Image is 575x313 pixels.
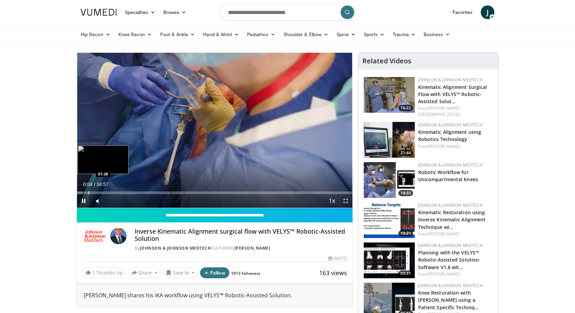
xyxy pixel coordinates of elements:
[279,28,332,41] a: Shoulder & Elbow
[77,284,352,306] div: [PERSON_NAME] shares his iKA workflow using VELYS™ Robotic-Assisted Solution.
[364,242,415,278] img: 03645a01-2c96-4821-a897-65d5b8c84622.150x105_q85_crop-smart_upscale.jpg
[389,28,420,41] a: Trauma
[364,77,415,113] a: 16:22
[418,105,493,118] div: Feat.
[364,122,415,158] a: 21:44
[418,242,483,248] a: Johnson & Johnson MedTech
[121,5,159,19] a: Specialties
[77,194,91,208] button: Pause
[110,228,127,244] img: Avatar
[140,245,211,251] a: Johnson & Johnson MedTech
[135,228,347,242] h4: Inverse Kinematic Alignment surgical flow with VELYS™ Robotic-Assisted Solution
[156,28,199,41] a: Foot & Ankle
[418,202,483,208] a: Johnson & Johnson MedTech
[427,143,460,149] a: [PERSON_NAME]
[427,231,460,237] a: [PERSON_NAME]
[77,53,352,208] video-js: Video Player
[77,191,352,194] div: Progress Bar
[418,169,478,183] a: Robotic Workflow for Unicompartmental Knees
[398,190,413,196] span: 14:33
[418,162,483,168] a: Johnson & Johnson MedTech
[231,270,260,276] a: 1913 followers
[418,249,479,270] a: Planning with the VELYS™ Robotic-Assisted Solution Software V1.8 wit…
[418,271,493,277] div: Feat.
[398,150,413,156] span: 21:44
[328,255,347,262] div: [DATE]
[234,245,270,251] a: [PERSON_NAME]
[129,267,160,278] button: Share
[243,28,279,41] a: Pediatrics
[418,283,483,288] a: Johnson & Johnson MedTech
[81,9,117,16] img: VuMedi Logo
[364,77,415,113] img: 22b3d5e8-ada8-4647-84b0-4312b2f66353.150x105_q85_crop-smart_upscale.jpg
[199,28,243,41] a: Hand & Wrist
[83,182,92,187] span: 0:04
[418,84,487,105] a: Kinematic Alignment Surgical Flow with VELYS™ Robotic-Assisted Solut…
[418,289,479,310] a: Knee Restoration with [PERSON_NAME] using a Patient Specific Techniq…
[448,5,477,19] a: Favorites
[200,267,229,278] button: Follow
[418,209,486,230] a: Kinematic Restoration using Inverse Kinematic Alignment Technique wi…
[398,230,413,236] span: 15:21
[364,242,415,278] a: 03:31
[418,143,493,150] div: Feat.
[364,162,415,198] a: 14:33
[420,28,454,41] a: Business
[364,122,415,158] img: 85482610-0380-4aae-aa4a-4a9be0c1a4f1.150x105_q85_crop-smart_upscale.jpg
[360,28,389,41] a: Sports
[362,57,411,65] h4: Related Videos
[418,105,460,117] a: [PERSON_NAME][GEOGRAPHIC_DATA]
[77,28,114,41] a: Hip Recon
[97,182,109,187] span: 34:57
[364,162,415,198] img: c6830cff-7f4a-4323-a779-485c40836a20.150x105_q85_crop-smart_upscale.jpg
[82,267,126,278] a: 1 Thumbs Up
[92,269,95,276] span: 1
[325,194,339,208] button: Playback Rate
[91,194,104,208] button: Mute
[481,5,494,19] a: J
[339,194,352,208] button: Fullscreen
[418,77,483,83] a: Johnson & Johnson MedTech
[332,28,359,41] a: Spine
[364,202,415,238] a: 15:21
[418,129,481,142] a: Kinematic Alignment using Robotics Technology
[418,231,493,237] div: Feat.
[364,202,415,238] img: c3704768-32c2-46ef-8634-98aedd80a818.150x105_q85_crop-smart_upscale.jpg
[427,271,460,277] a: [PERSON_NAME]
[159,5,191,19] a: Browse
[398,105,413,111] span: 16:22
[78,145,129,174] img: image.jpeg
[418,122,483,128] a: Johnson & Johnson MedTech
[163,267,198,278] button: Save to
[219,4,356,20] input: Search topics, interventions
[82,228,108,244] img: Johnson & Johnson MedTech
[319,269,347,277] span: 163 views
[398,270,413,277] span: 03:31
[114,28,156,41] a: Knee Recon
[135,245,347,251] div: By FEATURING
[94,182,95,187] span: /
